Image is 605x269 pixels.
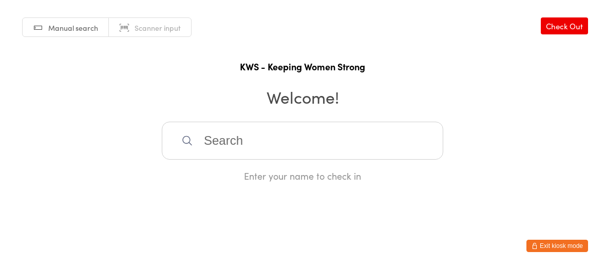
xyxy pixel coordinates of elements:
[48,23,98,33] span: Manual search
[10,60,595,73] h1: KWS - Keeping Women Strong
[162,122,443,160] input: Search
[526,240,588,252] button: Exit kiosk mode
[162,169,443,182] div: Enter your name to check in
[10,85,595,108] h2: Welcome!
[135,23,181,33] span: Scanner input
[541,17,588,34] a: Check Out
